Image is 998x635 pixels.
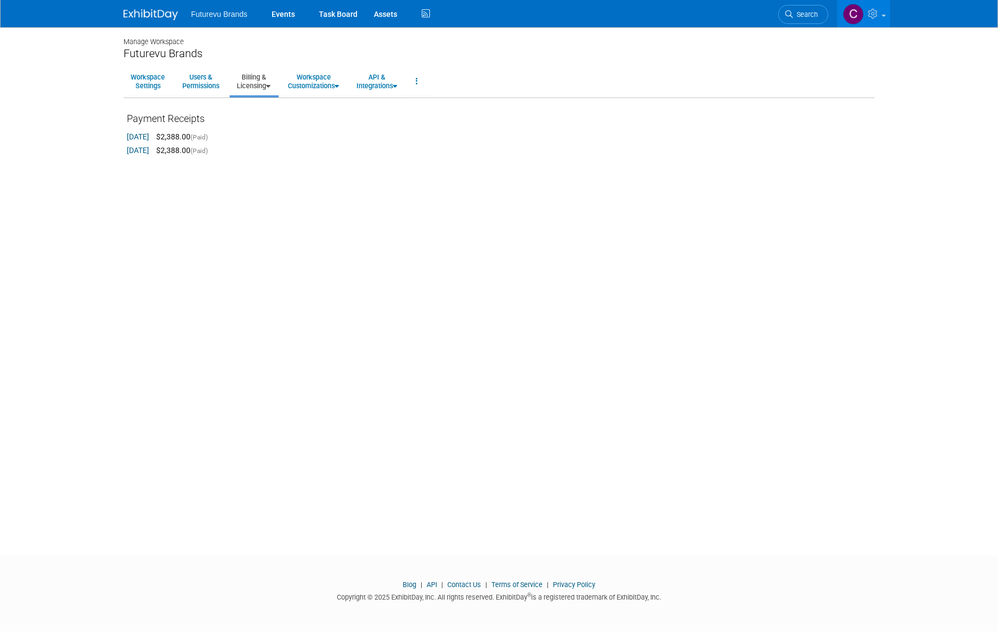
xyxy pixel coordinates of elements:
[190,147,208,155] span: (Paid)
[127,146,149,155] a: [DATE]
[127,112,871,131] div: Payment Receipts
[230,68,278,95] a: Billing &Licensing
[553,581,595,589] a: Privacy Policy
[349,68,404,95] a: API &Integrations
[124,9,178,20] img: ExhibitDay
[151,146,190,155] span: $2,388.00
[439,581,446,589] span: |
[175,68,226,95] a: Users &Permissions
[427,581,437,589] a: API
[281,68,346,95] a: WorkspaceCustomizations
[527,592,531,598] sup: ®
[843,4,864,25] img: CHERYL CLOWES
[793,10,818,19] span: Search
[191,10,248,19] span: Futurevu Brands
[447,581,481,589] a: Contact Us
[403,581,416,589] a: Blog
[124,68,172,95] a: WorkspaceSettings
[778,5,828,24] a: Search
[544,581,551,589] span: |
[124,47,874,60] div: Futurevu Brands
[491,581,543,589] a: Terms of Service
[124,27,874,47] div: Manage Workspace
[190,133,208,141] span: (Paid)
[127,132,149,141] a: [DATE]
[151,132,190,141] span: $2,388.00
[418,581,425,589] span: |
[483,581,490,589] span: |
